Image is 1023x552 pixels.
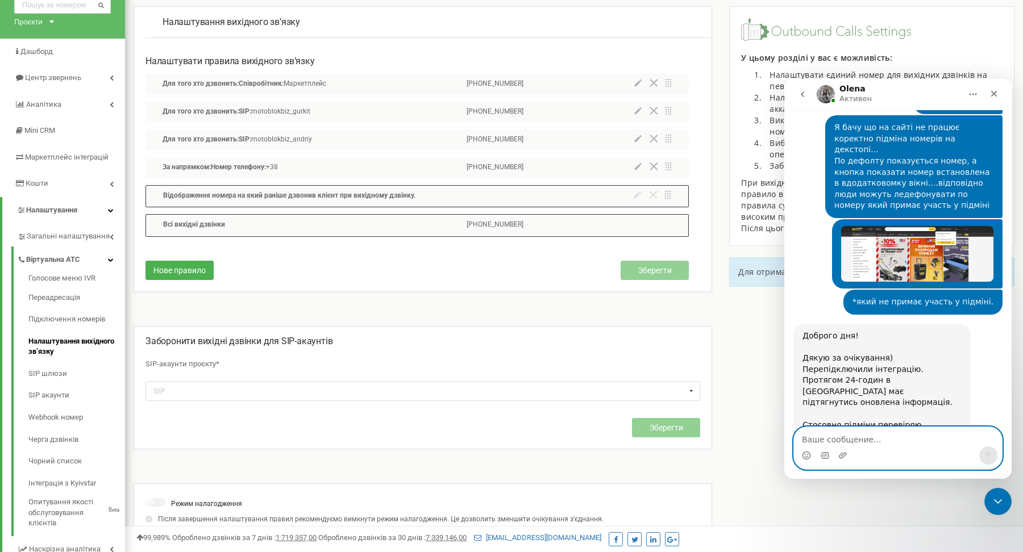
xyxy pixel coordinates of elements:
[26,179,48,187] span: Кошти
[145,102,689,123] div: Для того хто дзвонить:SIP:motoblokbiz_gurkit[PHONE_NUMBER]
[136,533,170,542] span: 99,989%
[25,73,81,82] span: Центр звернень
[764,137,1003,160] li: Вибрати тарифікацію дзвінків на стороні свого оператора.
[467,135,523,145] p: [PHONE_NUMBER]
[14,16,43,27] div: Проєкти
[764,69,1003,92] li: Налаштувати єдиний номер для вихідних дзвінків на певний напрямок (країну або країну + оператора).
[26,254,80,265] span: Віртуальна АТС
[738,266,1005,278] p: Для отримання детальної інформації перейдіть в
[984,488,1012,515] iframe: Intercom live chat
[25,153,109,161] span: Маркетплейс інтеграцій
[145,157,689,178] div: За напрямком:Номер телефону:+38[PHONE_NUMBER]
[151,385,180,398] div: SIP
[28,472,125,495] a: Інтеграція з Kyivstar
[764,115,1003,137] li: Використовувати для вихідних дзвінків особистий SIP номер.
[741,18,911,41] img: image
[163,107,239,115] span: Для того хто дзвонить:
[741,52,1003,64] p: У цьому розділі у вас є можливість:
[764,160,1003,172] li: Заборонити вихідні дзвінки з SIP-аккаунта.
[474,533,601,542] a: [EMAIL_ADDRESS][DOMAIN_NAME]
[163,163,211,171] span: За напрямком:
[153,266,206,275] span: Нове правило
[28,363,125,385] a: SIP шлюзи
[784,79,1012,479] iframe: Intercom live chat
[163,162,356,173] p: +38
[28,384,125,407] a: SIP акаунти
[467,220,523,231] p: [PHONE_NUMBER]
[163,80,239,87] span: Для того хто дзвонить:
[26,206,77,214] span: Налаштування
[163,220,225,228] span: Всi вихiднi дзвінки
[145,56,315,66] span: Налаштувати правила вихідного зв’язку
[20,47,53,56] span: Дашборд
[28,308,125,331] a: Підключення номерів
[239,107,251,115] span: SIP:
[2,197,125,224] a: Налаштування
[145,185,689,207] div: Відображення номера на який раніше дзвонив клієнт при вихідному дзвінку.
[28,273,125,287] a: Голосове меню IVR
[28,429,125,451] a: Черга дзвінків
[171,500,242,508] span: Режим налагодження
[17,223,125,246] a: Загальні налаштування
[467,79,523,90] p: [PHONE_NUMBER]
[163,79,356,90] p: Маркетплейс
[239,135,251,143] span: SIP:
[172,533,317,542] span: Оброблено дзвінків за 7 днів :
[426,533,467,542] u: 7 339 146,00
[211,163,266,171] span: Номер телефону:
[28,407,125,429] a: Webhook номер
[318,533,467,542] span: Оброблено дзвінків за 30 днів :
[741,177,1003,223] div: При вихідних дзвінках працює система пріоритетів. Чим вище правило в списку - тим вищий приоритет...
[28,287,125,309] a: Переадресація
[467,162,523,173] p: [PHONE_NUMBER]
[27,231,110,242] span: Загальні налаштування
[764,92,1003,115] li: Налаштувати єдиний номер для вихідних дзвінків з SIP-аккаунта.
[741,223,1003,234] div: Після цього обов'язково збережіть налаштування.
[163,135,239,143] span: Для того хто дзвонить:
[239,80,284,87] span: Співробітник:
[163,191,415,199] span: Відображення номера на який раніше дзвонив клієнт при вихідному дзвінку.
[163,135,356,145] p: motoblokbiz_andriy
[632,418,700,437] button: Зберегти
[145,129,689,150] div: Для того хто дзвонить:SIP:motoblokbiz_andriy[PHONE_NUMBER]
[17,246,125,270] a: Віртуальна АТС
[145,336,332,346] span: Заборонити вихідні дзвінки для SIP-акаунтів
[276,533,317,542] u: 1 719 357,00
[621,261,689,280] button: Зберегти
[467,107,523,118] p: [PHONE_NUMBER]
[145,359,219,368] span: SIP-акаунти проєкту*
[28,450,125,472] a: Чорний список
[158,515,604,523] span: Після завершення налаштування правил рекомендуємо вимкнути режим налагодження. Це дозволить зменш...
[24,126,55,135] span: Mini CRM
[638,266,672,275] span: Зберегти
[28,331,125,363] a: Налаштування вихідного зв’язку
[145,74,689,95] div: Для того хто дзвонить:Співробітник:Маркетплейс[PHONE_NUMBER]
[650,423,683,432] span: Зберегти
[163,16,695,29] p: Налаштування вихідного зв’язку
[145,261,214,280] button: Нове правило
[163,107,356,118] p: motoblokbiz_gurkit
[26,100,61,108] span: Аналiтика
[28,494,125,529] a: Опитування якості обслуговування клієнтівBeta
